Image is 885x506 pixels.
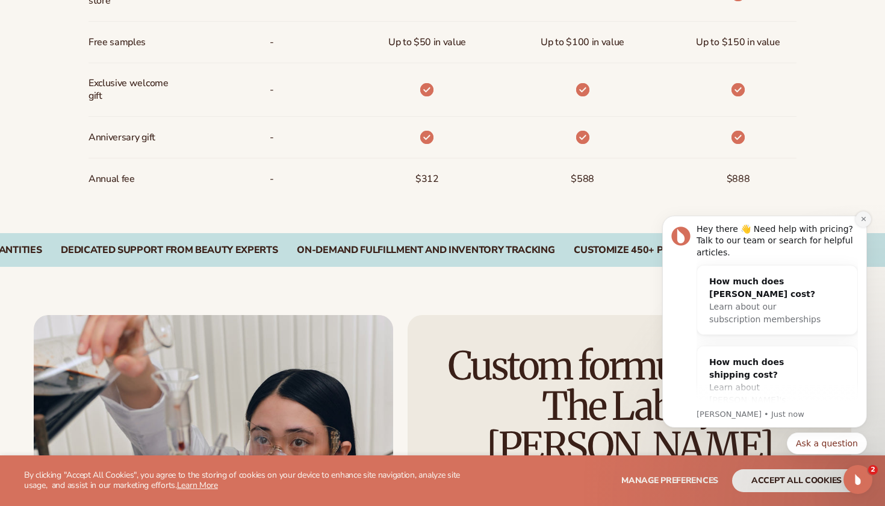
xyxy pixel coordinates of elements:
iframe: Intercom live chat [843,465,872,494]
div: Dedicated Support From Beauty Experts [61,245,278,256]
span: Up to $100 in value [541,31,624,54]
span: - [270,168,274,190]
span: - [270,126,274,149]
span: $312 [415,168,439,190]
span: Free samples [88,31,146,54]
span: - [270,31,274,54]
a: Learn More [177,479,218,491]
span: Exclusive welcome gift [88,72,169,107]
span: Up to $150 in value [696,31,780,54]
span: 2 [868,465,878,475]
h2: Custom formulate with The Lab by [PERSON_NAME] [441,346,818,467]
iframe: Intercom notifications message [644,201,885,500]
div: On-Demand Fulfillment and Inventory Tracking [297,245,554,256]
p: By clicking "Accept All Cookies", you agree to the storing of cookies on your device to enhance s... [24,470,470,491]
button: Manage preferences [621,469,718,492]
span: $588 [571,168,594,190]
span: $888 [727,168,750,190]
span: - [270,79,274,101]
div: CUSTOMIZE 450+ PRODUCTS [574,245,709,256]
span: Manage preferences [621,475,718,486]
span: Up to $50 in value [388,31,466,54]
span: Anniversary gift [88,126,155,149]
span: Annual fee [88,168,135,190]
